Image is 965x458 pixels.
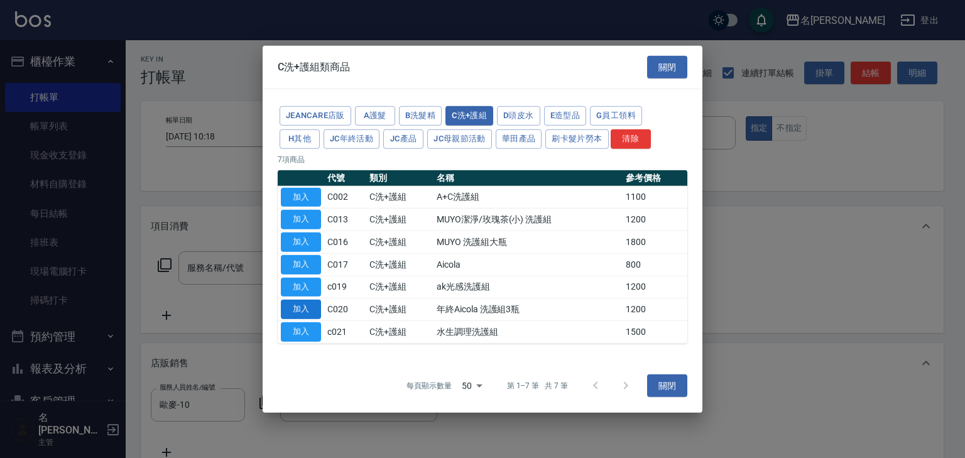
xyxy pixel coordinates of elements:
[433,320,623,343] td: 水生調理洗護組
[647,55,687,79] button: 關閉
[281,187,321,207] button: 加入
[278,153,687,165] p: 7 項商品
[399,106,442,126] button: B洗髮精
[406,380,452,391] p: 每頁顯示數量
[366,231,433,253] td: C洗+護組
[366,320,433,343] td: C洗+護組
[324,276,366,298] td: c019
[324,209,366,231] td: C013
[623,320,687,343] td: 1500
[324,231,366,253] td: C016
[281,322,321,342] button: 加入
[366,253,433,276] td: C洗+護組
[590,106,642,126] button: G員工領料
[281,255,321,275] button: 加入
[433,253,623,276] td: Aicola
[366,186,433,209] td: C洗+護組
[433,231,623,253] td: MUYO 洗護組大瓶
[355,106,395,126] button: A護髮
[433,298,623,321] td: 年終Aicola 洗護組3瓶
[433,276,623,298] td: ak光感洗護組
[433,170,623,186] th: 名稱
[611,129,651,149] button: 清除
[457,369,487,403] div: 50
[324,320,366,343] td: c021
[324,170,366,186] th: 代號
[281,232,321,252] button: 加入
[324,298,366,321] td: C020
[281,210,321,229] button: 加入
[324,253,366,276] td: C017
[366,298,433,321] td: C洗+護組
[433,186,623,209] td: A+C洗護組
[433,209,623,231] td: MUYO潔淨/玫瑰茶(小) 洗護組
[324,186,366,209] td: C002
[623,170,687,186] th: 參考價格
[507,380,568,391] p: 第 1–7 筆 共 7 筆
[366,276,433,298] td: C洗+護組
[445,106,493,126] button: C洗+護組
[280,129,320,149] button: H其他
[623,231,687,253] td: 1800
[281,300,321,319] button: 加入
[280,106,351,126] button: JeanCare店販
[427,129,492,149] button: JC母親節活動
[544,106,587,126] button: E造型品
[281,277,321,297] button: 加入
[366,170,433,186] th: 類別
[623,298,687,321] td: 1200
[623,186,687,209] td: 1100
[545,129,608,149] button: 刷卡髮片勞本
[497,106,540,126] button: D頭皮水
[647,374,687,397] button: 關閉
[623,253,687,276] td: 800
[496,129,542,149] button: 華田產品
[324,129,379,149] button: JC年終活動
[623,209,687,231] td: 1200
[278,61,350,74] span: C洗+護組類商品
[383,129,423,149] button: JC產品
[366,209,433,231] td: C洗+護組
[623,276,687,298] td: 1200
